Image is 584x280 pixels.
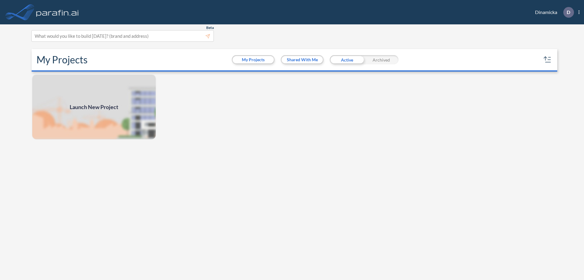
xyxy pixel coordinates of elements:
[282,56,323,63] button: Shared With Me
[567,9,570,15] p: D
[70,103,118,111] span: Launch New Project
[32,74,156,140] a: Launch New Project
[36,54,88,66] h2: My Projects
[526,7,579,18] div: Dinamicka
[543,55,552,65] button: sort
[233,56,274,63] button: My Projects
[364,55,398,64] div: Archived
[206,25,214,30] span: Beta
[32,74,156,140] img: add
[330,55,364,64] div: Active
[35,6,80,18] img: logo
